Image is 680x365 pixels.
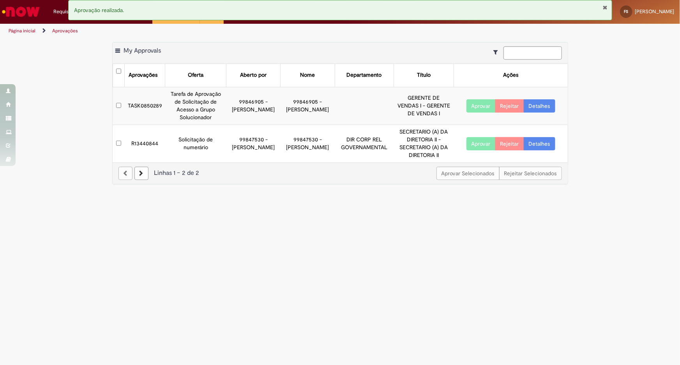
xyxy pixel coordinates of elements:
[125,64,165,87] th: Aprovações
[129,71,157,79] div: Aprovações
[125,125,165,162] td: R13440844
[6,24,447,38] ul: Trilhas de página
[347,71,382,79] div: Departamento
[524,137,555,150] a: Detalhes
[635,8,674,15] span: [PERSON_NAME]
[188,71,203,79] div: Oferta
[495,137,524,150] button: Rejeitar
[165,87,226,125] td: Tarefa de Aprovação de Solicitação de Acesso a Grupo Solucionador
[124,47,161,55] span: My Approvals
[394,87,454,125] td: GERENTE DE VENDAS I - GERENTE DE VENDAS I
[281,125,335,162] td: 99847530 - [PERSON_NAME]
[125,87,165,125] td: TASK0850289
[1,4,41,19] img: ServiceNow
[226,87,281,125] td: 99846905 - [PERSON_NAME]
[394,125,454,162] td: SECRETARIO (A) DA DIRETORIA II - SECRETARIO (A) DA DIRETORIA II
[417,71,431,79] div: Título
[281,87,335,125] td: 99846905 - [PERSON_NAME]
[240,71,267,79] div: Aberto por
[624,9,629,14] span: FS
[300,71,315,79] div: Nome
[494,49,502,55] i: Mostrar filtros para: Suas Solicitações
[495,99,524,113] button: Rejeitar
[503,71,518,79] div: Ações
[165,125,226,162] td: Solicitação de numerário
[226,125,281,162] td: 99847530 - [PERSON_NAME]
[466,99,496,113] button: Aprovar
[524,99,555,113] a: Detalhes
[52,28,78,34] a: Aprovações
[118,169,562,178] div: Linhas 1 − 2 de 2
[74,7,124,14] span: Aprovação realizada.
[9,28,35,34] a: Página inicial
[603,4,608,11] button: Fechar Notificação
[466,137,496,150] button: Aprovar
[53,8,81,16] span: Requisições
[335,125,394,162] td: DIR CORP REL GOVERNAMENTAL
